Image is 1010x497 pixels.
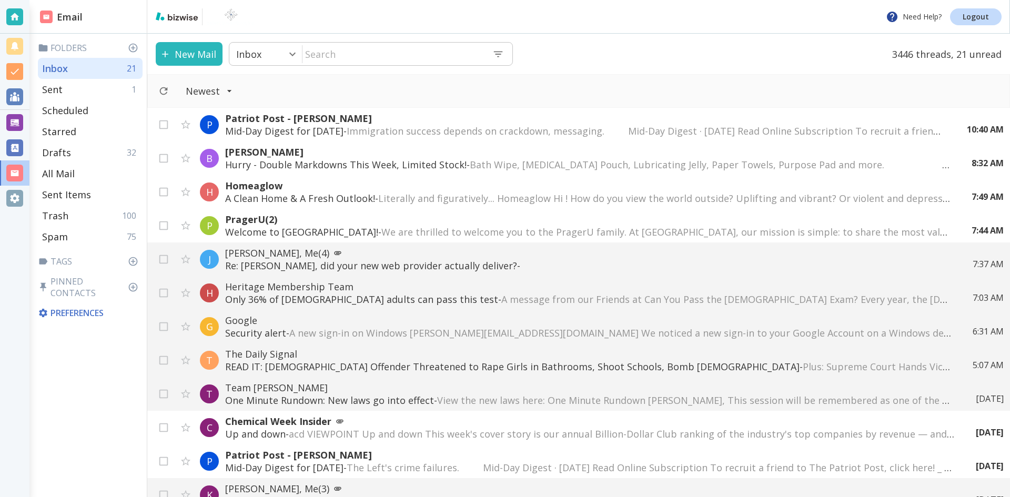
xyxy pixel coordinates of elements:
p: 5:07 AM [973,359,1004,371]
p: [PERSON_NAME], Me (4) [225,247,952,259]
p: Welcome to [GEOGRAPHIC_DATA]! - [225,226,951,238]
p: Tags [38,256,143,267]
p: 21 [127,63,140,74]
p: READ IT: [DEMOGRAPHIC_DATA] Offender Threatened to Rape Girls in Bathrooms, Shoot Schools, Bomb [... [225,360,952,373]
p: 6:31 AM [973,326,1004,337]
p: 3446 threads, 21 unread [886,42,1002,66]
p: Security alert - [225,327,952,339]
p: P [207,455,213,468]
div: Sent Items [38,184,143,205]
p: 8:32 AM [972,157,1004,169]
p: C [207,421,213,434]
button: Refresh [154,82,173,100]
p: 7:03 AM [973,292,1004,303]
p: Logout [963,13,989,21]
div: Drafts32 [38,142,143,163]
button: Filter [175,79,243,103]
div: Starred [38,121,143,142]
p: Sent [42,83,63,96]
p: [DATE] [976,393,1004,404]
p: Need Help? [886,11,942,23]
p: 1 [132,84,140,95]
div: Inbox21 [38,58,143,79]
div: All Mail [38,163,143,184]
p: Scheduled [42,104,88,117]
p: [PERSON_NAME], Me (3) [225,482,955,495]
p: 32 [127,147,140,158]
p: 7:44 AM [972,225,1004,236]
p: T [206,388,213,400]
p: A Clean Home & A Fresh Outlook! - [225,192,951,205]
p: P [207,118,213,131]
div: Sent1 [38,79,143,100]
p: 10:40 AM [967,124,1004,135]
p: [DATE] [976,460,1004,472]
h2: Email [40,10,83,24]
p: G [206,320,213,333]
div: Scheduled [38,100,143,121]
p: Mid-Day Digest for [DATE] - [225,461,955,474]
p: [DATE] [976,427,1004,438]
p: Inbox [236,48,261,60]
p: Inbox [42,62,68,75]
p: 7:49 AM [972,191,1004,202]
div: Trash100 [38,205,143,226]
p: J [208,253,211,266]
p: 7:37 AM [973,258,1004,270]
p: T [206,354,213,367]
p: Chemical Week Insider [225,415,955,428]
p: PragerU (2) [225,213,951,226]
p: Mid-Day Digest for [DATE] - [225,125,946,137]
p: Pinned Contacts [38,276,143,299]
p: Only 36% of [DEMOGRAPHIC_DATA] adults can pass this test - [225,293,952,306]
p: Drafts [42,146,71,159]
p: Homeaglow [225,179,951,192]
p: Sent Items [42,188,91,201]
p: Preferences [38,307,140,319]
p: Heritage Membership Team [225,280,952,293]
p: Team [PERSON_NAME] [225,381,955,394]
p: Folders [38,42,143,54]
p: Google [225,314,952,327]
img: bizwise [156,12,198,21]
p: [PERSON_NAME] [225,146,951,158]
p: Patriot Post - [PERSON_NAME] [225,112,946,125]
input: Search [302,43,484,65]
img: BioTech International [207,8,255,25]
img: DashboardSidebarEmail.svg [40,11,53,23]
p: H [206,287,213,299]
p: Hurry - Double Markdowns This Week, Limited Stock! - [225,158,951,171]
p: One Minute Rundown: New laws go into effect - [225,394,955,407]
p: Starred [42,125,76,138]
p: Re: [PERSON_NAME], did your new web provider actually deliver? - [225,259,952,272]
a: Logout [950,8,1002,25]
p: All Mail [42,167,75,180]
p: Patriot Post - [PERSON_NAME] [225,449,955,461]
button: New Mail [156,42,223,66]
div: Preferences [36,303,143,323]
div: Spam75 [38,226,143,247]
p: Trash [42,209,68,222]
p: B [206,152,213,165]
p: H [206,186,213,198]
p: 75 [127,231,140,242]
p: P [207,219,213,232]
p: Spam [42,230,68,243]
p: The Daily Signal [225,348,952,360]
p: 100 [122,210,140,221]
p: Up and down - [225,428,955,440]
